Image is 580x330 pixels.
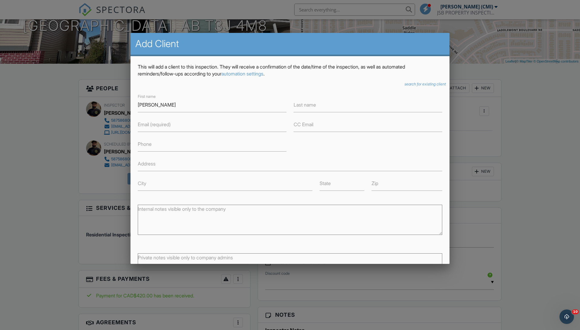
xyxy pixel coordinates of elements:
[221,71,263,77] a: automation settings
[404,82,446,86] i: search for existing client
[138,206,226,212] label: Internal notes visible only to the company
[138,254,233,261] label: Private notes visible only to company admins
[559,309,574,324] iframe: Intercom live chat
[138,160,156,167] label: Address
[138,141,152,147] label: Phone
[138,180,146,187] label: City
[135,38,445,50] h2: Add Client
[404,82,446,87] a: search for existing client
[138,63,442,77] p: This will add a client to this inspection. They will receive a confirmation of the date/time of t...
[320,180,331,187] label: State
[294,121,313,128] label: CC Email
[138,121,171,128] label: Email (required)
[572,309,579,314] span: 10
[372,180,378,187] label: Zip
[294,101,316,108] label: Last name
[138,94,156,99] label: First name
